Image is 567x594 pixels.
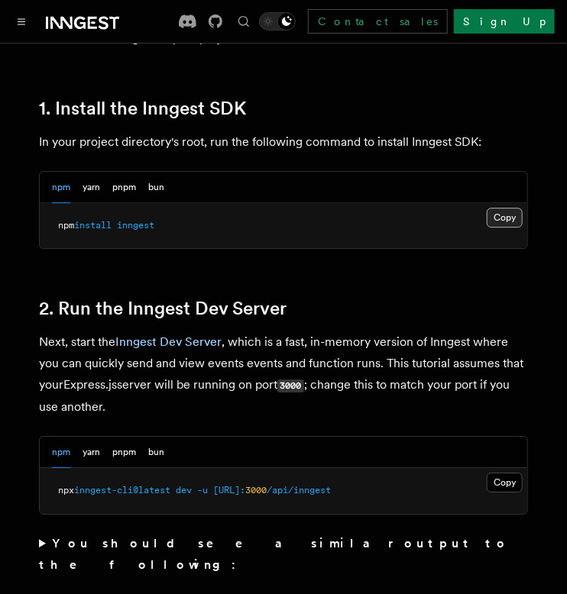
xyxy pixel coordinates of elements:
button: Toggle navigation [12,12,31,31]
button: npm [52,437,70,468]
strong: You should see a similar output to the following: [39,536,509,572]
a: Inngest Dev Server [115,334,222,349]
button: pnpm [112,437,136,468]
code: 3000 [277,379,304,392]
a: 2. Run the Inngest Dev Server [39,298,287,319]
button: yarn [83,437,100,468]
a: Contact sales [308,9,448,34]
button: yarn [83,172,100,203]
span: install [74,220,112,231]
span: [URL]: [213,485,245,496]
span: 3000 [245,485,267,496]
a: 1. Install the Inngest SDK [39,98,246,119]
button: pnpm [112,172,136,203]
button: bun [148,172,164,203]
span: npm [58,220,74,231]
button: npm [52,172,70,203]
span: dev [176,485,192,496]
button: bun [148,437,164,468]
button: Copy [487,208,523,228]
button: Find something... [235,12,253,31]
button: Copy [487,473,523,492]
button: Toggle dark mode [259,12,296,31]
span: inngest [117,220,154,231]
span: npx [58,485,74,496]
span: -u [197,485,208,496]
summary: You should see a similar output to the following: [39,533,528,576]
a: Sign Up [454,9,555,34]
p: Next, start the , which is a fast, in-memory version of Inngest where you can quickly send and vi... [39,331,528,418]
p: In your project directory's root, run the following command to install Inngest SDK: [39,131,528,153]
span: /api/inngest [267,485,331,496]
span: inngest-cli@latest [74,485,170,496]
